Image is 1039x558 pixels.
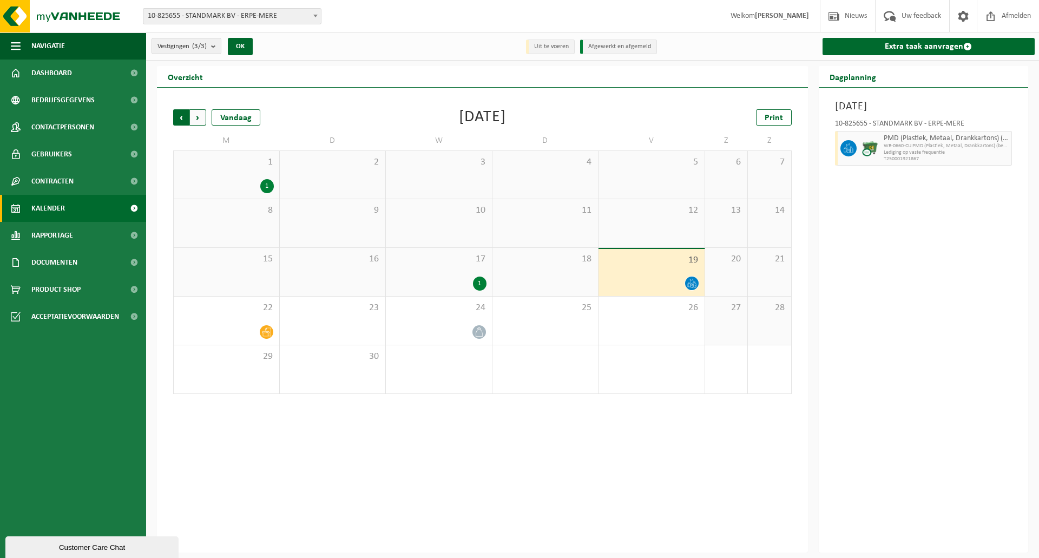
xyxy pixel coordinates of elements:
[31,249,77,276] span: Documenten
[753,253,785,265] span: 21
[755,12,809,20] strong: [PERSON_NAME]
[31,114,94,141] span: Contactpersonen
[143,9,321,24] span: 10-825655 - STANDMARK BV - ERPE-MERE
[31,60,72,87] span: Dashboard
[835,99,1012,115] h3: [DATE]
[862,140,878,156] img: WB-0660-CU
[753,205,785,216] span: 14
[190,109,206,126] span: Volgende
[285,156,380,168] span: 2
[31,141,72,168] span: Gebruikers
[212,109,260,126] div: Vandaag
[285,253,380,265] span: 16
[884,143,1009,149] span: WB-0660-CU PMD (Plastiek, Metaal, Drankkartons) (bedrijven)
[391,156,486,168] span: 3
[711,205,742,216] span: 13
[192,43,207,50] count: (3/3)
[31,168,74,195] span: Contracten
[179,351,274,363] span: 29
[526,40,575,54] li: Uit te voeren
[228,38,253,55] button: OK
[473,277,486,291] div: 1
[157,38,207,55] span: Vestigingen
[748,131,791,150] td: Z
[753,156,785,168] span: 7
[179,302,274,314] span: 22
[498,156,593,168] span: 4
[498,253,593,265] span: 18
[884,134,1009,143] span: PMD (Plastiek, Metaal, Drankkartons) (bedrijven)
[604,254,699,266] span: 19
[498,205,593,216] span: 11
[5,534,181,558] iframe: chat widget
[391,253,486,265] span: 17
[711,253,742,265] span: 20
[391,302,486,314] span: 24
[152,38,221,54] button: Vestigingen(3/3)
[580,40,657,54] li: Afgewerkt en afgemeld
[823,38,1035,55] a: Extra taak aanvragen
[31,87,95,114] span: Bedrijfsgegevens
[285,351,380,363] span: 30
[711,156,742,168] span: 6
[280,131,386,150] td: D
[391,205,486,216] span: 10
[31,222,73,249] span: Rapportage
[756,109,792,126] a: Print
[599,131,705,150] td: V
[604,302,699,314] span: 26
[173,109,189,126] span: Vorige
[179,205,274,216] span: 8
[285,205,380,216] span: 9
[498,302,593,314] span: 25
[179,253,274,265] span: 15
[157,66,214,87] h2: Overzicht
[604,205,699,216] span: 12
[705,131,748,150] td: Z
[173,131,280,150] td: M
[884,156,1009,162] span: T250001921867
[31,32,65,60] span: Navigatie
[179,156,274,168] span: 1
[765,114,783,122] span: Print
[753,302,785,314] span: 28
[604,156,699,168] span: 5
[492,131,599,150] td: D
[143,8,321,24] span: 10-825655 - STANDMARK BV - ERPE-MERE
[884,149,1009,156] span: Lediging op vaste frequentie
[260,179,274,193] div: 1
[31,276,81,303] span: Product Shop
[459,109,506,126] div: [DATE]
[835,120,1012,131] div: 10-825655 - STANDMARK BV - ERPE-MERE
[31,195,65,222] span: Kalender
[285,302,380,314] span: 23
[819,66,887,87] h2: Dagplanning
[31,303,119,330] span: Acceptatievoorwaarden
[386,131,492,150] td: W
[711,302,742,314] span: 27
